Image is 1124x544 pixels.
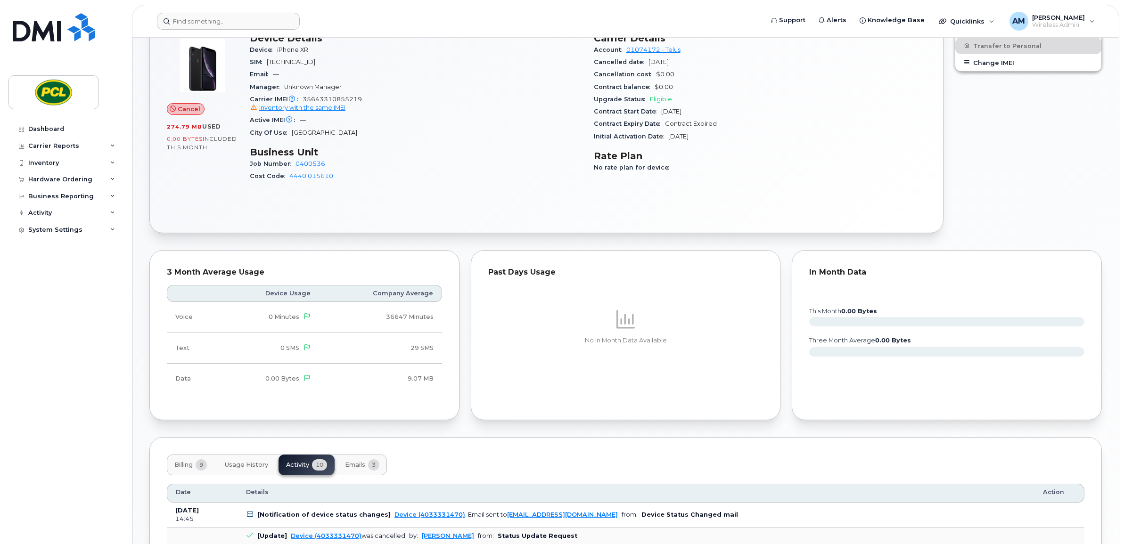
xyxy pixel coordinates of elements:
span: $0.00 [656,71,674,78]
span: 0 SMS [280,344,299,351]
h3: Business Unit [250,146,583,158]
text: this month [809,308,877,315]
span: iPhone XR [277,46,308,53]
span: Alerts [827,16,846,25]
span: Knowledge Base [868,16,925,25]
th: Device Usage [221,285,319,302]
a: Support [764,11,812,30]
span: Manager [250,83,284,90]
a: Device (4033331470) [291,532,361,539]
span: Contract balance [594,83,655,90]
span: Cancelled date [594,58,648,65]
span: [DATE] [668,133,689,140]
span: 0 Minutes [269,313,299,320]
a: [PERSON_NAME] [422,532,474,539]
td: Voice [167,302,221,333]
span: Inventory with the same IMEI [259,104,345,111]
span: No rate plan for device [594,164,674,171]
span: Contract Start Date [594,108,661,115]
span: Job Number [250,160,295,167]
span: by: [409,532,418,539]
a: 01074172 - Telus [626,46,681,53]
th: Action [1034,484,1084,503]
tspan: 0.00 Bytes [841,308,877,315]
span: included this month [167,135,237,151]
div: Past Days Usage [488,268,763,277]
span: 9 [196,459,207,471]
b: Status Update Request [498,532,577,539]
span: Carrier IMEI [250,96,303,103]
td: Data [167,364,221,394]
div: Ajay Meena [1003,12,1101,31]
span: 35643310855219 [250,96,583,113]
th: Company Average [319,285,442,302]
span: Upgrade Status [594,96,650,103]
input: Find something... [157,13,300,30]
td: 9.07 MB [319,364,442,394]
span: Cancel [178,105,200,114]
text: three month average [809,337,911,344]
a: Alerts [812,11,853,30]
span: Contract Expiry Date [594,120,665,127]
a: Knowledge Base [853,11,931,30]
b: Device Status Changed mail [641,511,738,518]
div: 3 Month Average Usage [167,268,442,277]
span: AM [1012,16,1025,27]
span: [PERSON_NAME] [1032,14,1085,21]
a: 4440.015610 [289,172,333,179]
span: Active IMEI [250,116,300,123]
a: Inventory with the same IMEI [250,104,345,111]
span: Billing [174,461,193,469]
span: Device [250,46,277,53]
tspan: 0.00 Bytes [875,337,911,344]
h3: Carrier Details [594,32,927,44]
span: 3 [368,459,379,471]
td: 29 SMS [319,333,442,364]
span: from: [622,511,638,518]
h3: Device Details [250,32,583,44]
span: Account [594,46,626,53]
span: 0.00 Bytes [167,136,203,142]
td: 36647 Minutes [319,302,442,333]
span: SIM [250,58,267,65]
span: Initial Activation Date [594,133,668,140]
span: 0.00 Bytes [265,375,299,382]
div: Quicklinks [932,12,1001,31]
div: 14:45 [175,515,229,523]
a: Device (4033331470) [394,511,465,518]
b: [Update] [257,532,287,539]
span: — [273,71,279,78]
b: [DATE] [175,507,199,514]
div: In Month Data [809,268,1084,277]
span: City Of Use [250,129,292,136]
span: from: [478,532,494,539]
h3: Rate Plan [594,150,927,162]
span: $0.00 [655,83,673,90]
span: Emails [345,461,365,469]
span: Eligible [650,96,672,103]
b: [Notification of device status changes] [257,511,391,518]
img: image20231002-4137094-15xy9hn.jpeg [174,37,231,94]
button: Transfer to Personal [955,37,1101,54]
span: 274.79 MB [167,123,202,130]
a: 0400536 [295,160,325,167]
span: [DATE] [648,58,669,65]
span: [TECHNICAL_ID] [267,58,315,65]
span: [DATE] [661,108,681,115]
span: Support [779,16,805,25]
span: Cost Code [250,172,289,179]
span: Unknown Manager [284,83,342,90]
div: . Email sent to [394,511,618,518]
span: Details [246,488,269,496]
span: Usage History [225,461,268,469]
div: was cancelled [291,532,405,539]
span: Email [250,71,273,78]
span: Wireless Admin [1032,21,1085,29]
span: [GEOGRAPHIC_DATA] [292,129,357,136]
span: — [300,116,306,123]
span: Contract Expired [665,120,717,127]
span: Date [176,488,191,496]
span: used [202,123,221,130]
button: Change IMEI [955,54,1101,71]
span: Cancellation cost [594,71,656,78]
